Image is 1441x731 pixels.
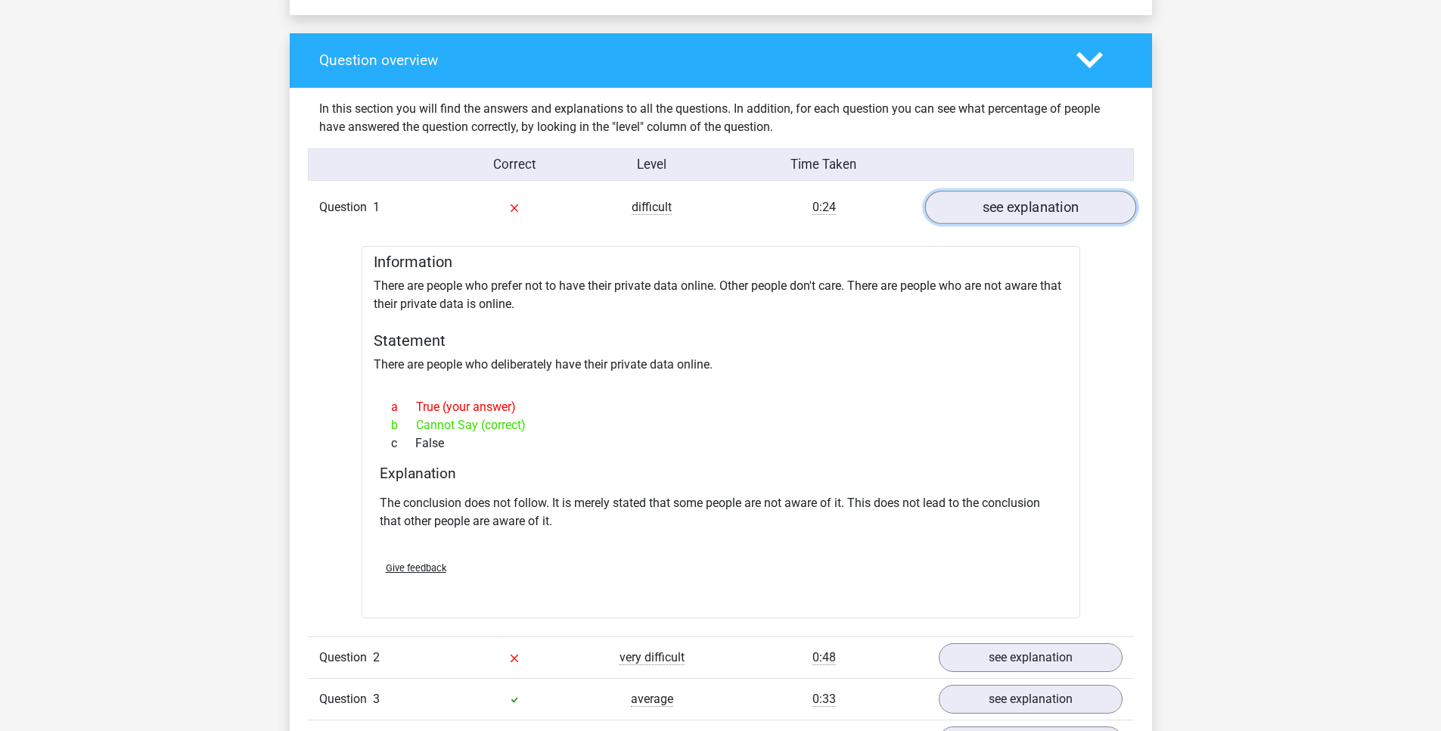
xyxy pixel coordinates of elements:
[583,155,721,174] div: Level
[939,643,1123,672] a: see explanation
[924,191,1135,224] a: see explanation
[812,200,836,215] span: 0:24
[308,100,1134,136] div: In this section you will find the answers and explanations to all the questions. In addition, for...
[373,650,380,664] span: 2
[812,692,836,707] span: 0:33
[319,198,373,216] span: Question
[374,331,1068,350] h5: Statement
[374,253,1068,271] h5: Information
[380,434,1062,453] div: False
[380,398,1062,416] div: True (your answer)
[632,200,672,215] span: difficult
[386,562,446,574] span: Give feedback
[319,649,373,667] span: Question
[620,650,685,665] span: very difficult
[380,416,1062,434] div: Cannot Say (correct)
[631,692,673,707] span: average
[446,155,583,174] div: Correct
[812,650,836,665] span: 0:48
[373,200,380,214] span: 1
[362,246,1080,618] div: There are people who prefer not to have their private data online. Other people don't care. There...
[380,465,1062,482] h4: Explanation
[319,690,373,708] span: Question
[319,51,1054,69] h4: Question overview
[939,685,1123,714] a: see explanation
[380,494,1062,530] p: The conclusion does not follow. It is merely stated that some people are not aware of it. This do...
[391,416,416,434] span: b
[373,692,380,706] span: 3
[391,434,415,453] span: c
[720,155,927,174] div: Time Taken
[391,398,416,416] span: a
